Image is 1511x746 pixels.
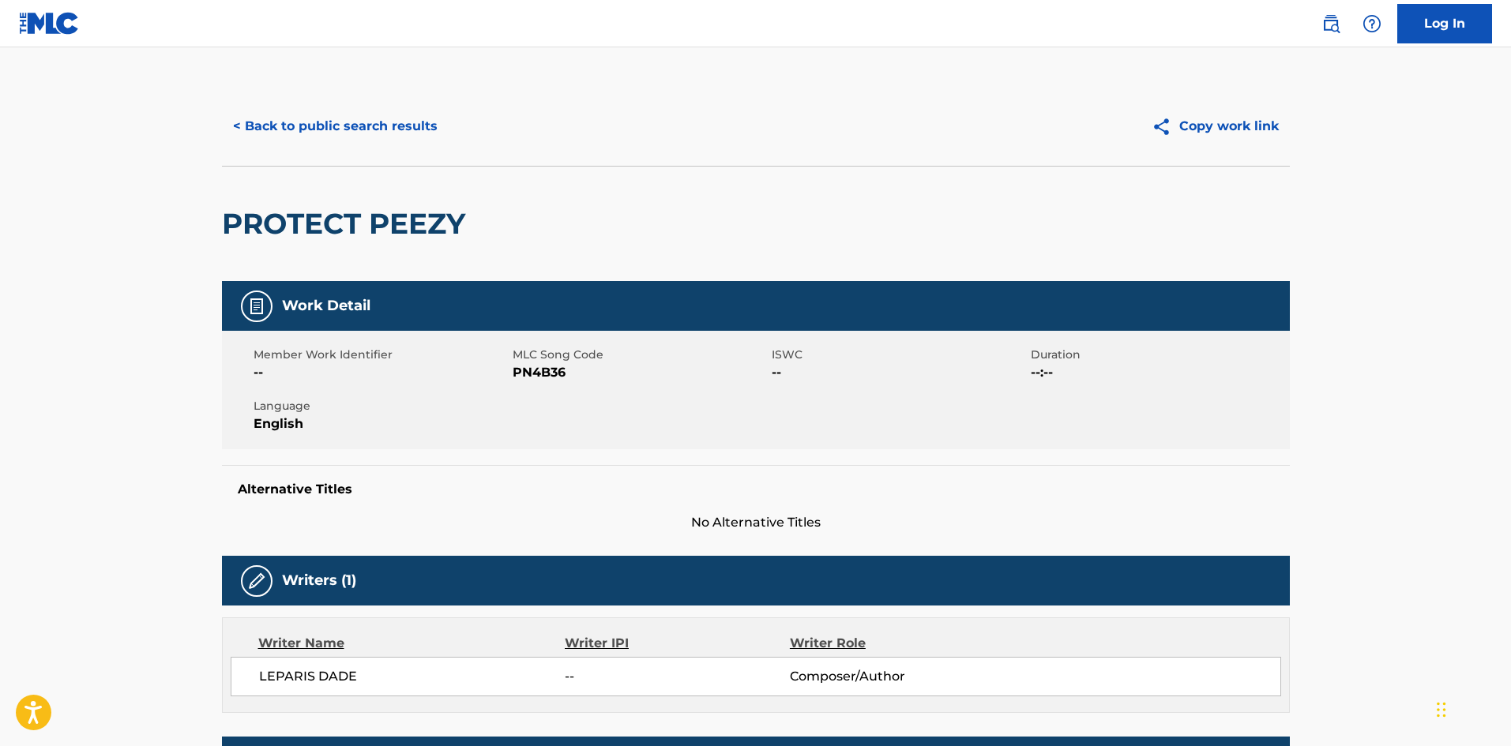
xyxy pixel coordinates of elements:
[247,572,266,590] img: Writers
[1432,670,1511,746] iframe: Chat Widget
[254,347,509,363] span: Member Work Identifier
[259,667,566,686] span: LEPARIS DADE
[222,107,449,146] button: < Back to public search results
[790,634,994,653] div: Writer Role
[1437,686,1446,733] div: Drag
[258,634,566,653] div: Writer Name
[254,414,509,433] span: English
[1031,347,1286,363] span: Duration
[282,572,356,590] h5: Writers (1)
[513,363,768,382] span: PN4B36
[238,482,1274,497] h5: Alternative Titles
[254,398,509,414] span: Language
[772,347,1027,363] span: ISWC
[222,513,1290,532] span: No Alternative Titles
[222,206,473,242] h2: PROTECT PEEZY
[565,667,789,686] span: --
[1031,363,1286,382] span: --:--
[1363,14,1381,33] img: help
[247,297,266,316] img: Work Detail
[1397,4,1492,43] a: Log In
[282,297,370,315] h5: Work Detail
[565,634,790,653] div: Writer IPI
[513,347,768,363] span: MLC Song Code
[1152,117,1179,137] img: Copy work link
[772,363,1027,382] span: --
[1315,8,1347,39] a: Public Search
[19,12,80,35] img: MLC Logo
[1356,8,1388,39] div: Help
[790,667,994,686] span: Composer/Author
[1141,107,1290,146] button: Copy work link
[1321,14,1340,33] img: search
[254,363,509,382] span: --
